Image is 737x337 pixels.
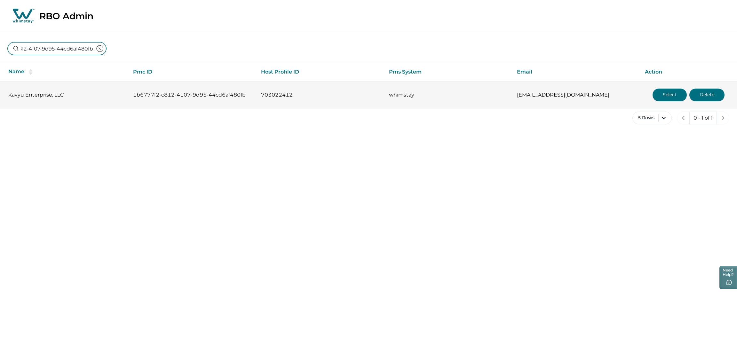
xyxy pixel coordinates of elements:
[517,92,635,98] p: [EMAIL_ADDRESS][DOMAIN_NAME]
[8,92,123,98] p: Kavyu Enterprise, LLC
[8,42,106,55] input: Search by pmc name
[693,115,713,121] p: 0 - 1 of 1
[689,89,725,101] button: Delete
[256,62,384,82] th: Host Profile ID
[133,92,251,98] p: 1b6777f2-c812-4107-9d95-44cd6af480fb
[677,112,690,124] button: previous page
[512,62,640,82] th: Email
[24,69,37,75] button: sorting
[640,62,737,82] th: Action
[93,42,106,55] button: clear input
[389,92,507,98] p: whimstay
[689,112,717,124] button: 0 - 1 of 1
[384,62,512,82] th: Pms System
[717,112,729,124] button: next page
[39,11,93,21] p: RBO Admin
[261,92,379,98] p: 703022412
[632,112,672,124] button: 5 Rows
[128,62,256,82] th: Pmc ID
[653,89,687,101] button: Select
